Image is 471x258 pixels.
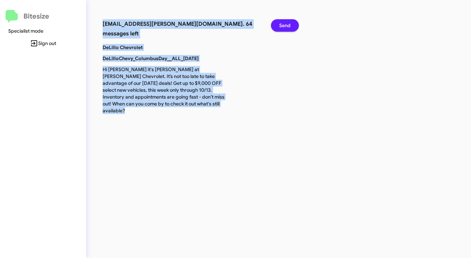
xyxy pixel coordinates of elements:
[97,66,232,114] p: Hi [PERSON_NAME] it's [PERSON_NAME] at [PERSON_NAME] Chevrolet. It’s not too late to take advanta...
[6,10,49,23] a: Bitesize
[6,37,81,49] span: Sign out
[103,19,261,38] h3: [EMAIL_ADDRESS][PERSON_NAME][DOMAIN_NAME]. 64 messages left
[279,19,291,32] span: Send
[103,44,143,51] b: DeLillo Chevrolet
[271,19,299,32] button: Send
[103,55,199,61] b: DeLilloChevy_ColumbusDay__ALL_[DATE]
